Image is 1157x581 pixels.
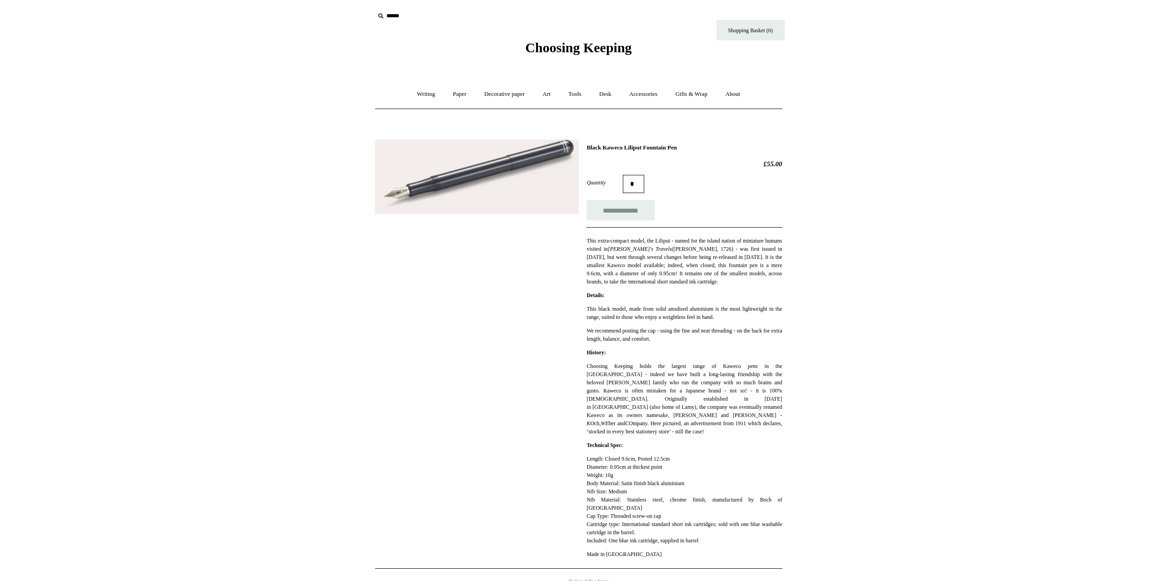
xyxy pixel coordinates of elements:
strong: Technical Spec: [586,442,623,448]
a: Desk [591,82,620,106]
a: Art [535,82,559,106]
h2: £55.00 [586,160,782,168]
a: Tools [560,82,590,106]
strong: Details: [586,292,604,298]
em: WE [601,420,608,427]
strong: History: [586,349,606,356]
p: We recommend posting the cap - using the fine and neat threading - on the back for extra length, ... [586,327,782,343]
em: [PERSON_NAME]'s Travels [608,246,671,252]
a: Choosing Keeping [525,47,631,54]
a: Decorative paper [476,82,533,106]
p: This extra-compact model, the Liliput - named for the island nation of miniature humans visited i... [586,237,782,286]
a: Writing [409,82,443,106]
label: Quantity [586,179,623,187]
p: This black model, made from solid anodised aluminium is the most lightweight in the range, suited... [586,305,782,321]
h1: Black Kaweco Liliput Fountain Pen [586,144,782,151]
a: Paper [445,82,475,106]
a: Shopping Basket (0) [716,20,785,40]
a: About [717,82,748,106]
img: Black Kaweco Liliput Fountain Pen [375,139,579,214]
p: Choosing Keeping holds the largest range of Kaweco pens in the [GEOGRAPHIC_DATA] - indeed we have... [586,362,782,436]
span: Choosing Keeping [525,40,631,55]
p: Length: Closed 9.6cm, Posted 12.5cm Diameter: 0.95cm at thickest point Weight: 10g Body Material:... [586,455,782,545]
p: Made in [GEOGRAPHIC_DATA] [586,550,782,558]
a: Accessories [621,82,666,106]
a: Gifts & Wrap [667,82,716,106]
em: KO [586,420,594,427]
em: CO [625,420,633,427]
